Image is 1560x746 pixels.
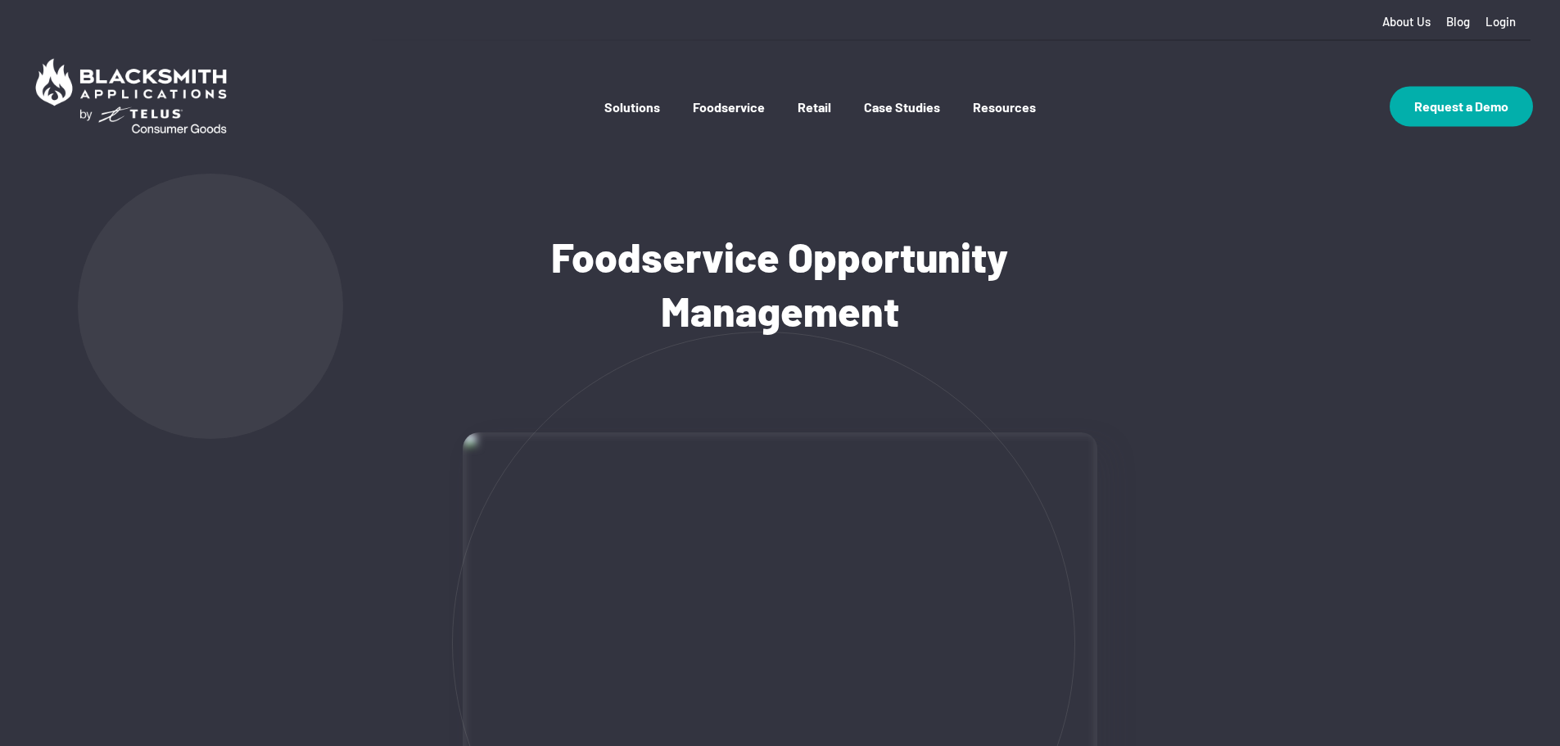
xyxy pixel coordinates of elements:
[1446,15,1470,29] a: Blog
[604,99,660,147] a: Solutions
[798,99,831,147] a: Retail
[864,99,940,147] a: Case Studies
[27,50,235,142] img: Blacksmith Applications by TELUS Consumer Goods
[1382,15,1431,29] a: About Us
[1390,86,1533,126] a: Request a Demo
[973,99,1036,147] a: Resources
[1485,15,1516,29] a: Login
[693,99,765,147] a: Foodservice
[435,229,1125,337] h1: Foodservice Opportunity Management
